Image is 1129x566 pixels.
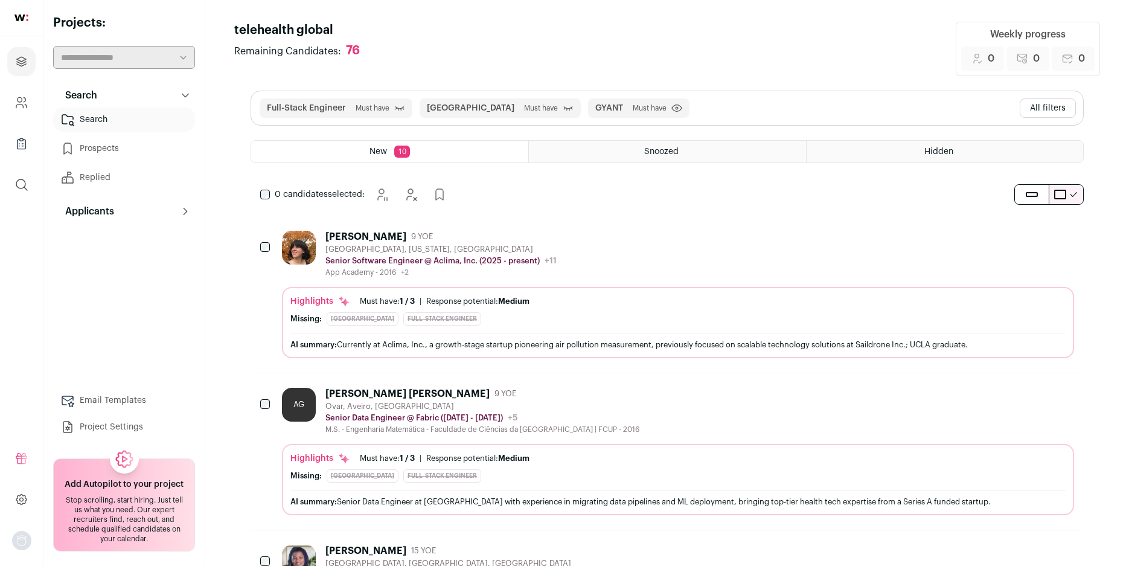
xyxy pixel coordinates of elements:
a: AG [PERSON_NAME] [PERSON_NAME] 9 YOE Ovar, Aveiro, [GEOGRAPHIC_DATA] Senior Data Engineer @ Fabri... [282,388,1074,515]
div: Must have: [360,454,415,463]
button: All filters [1020,98,1076,118]
div: Weekly progress [990,27,1066,42]
span: 1 / 3 [400,297,415,305]
span: AI summary: [290,498,337,506]
div: Missing: [290,314,322,324]
span: Must have [524,103,558,113]
span: selected: [275,188,365,201]
span: Hidden [924,147,953,156]
img: 98fb183de6083e4968da9c0130b16b33fdd0688176a031c78d4f732daea62e1c [282,231,316,265]
ul: | [360,454,529,463]
span: 9 YOE [411,232,433,242]
span: Snoozed [644,147,679,156]
a: Replied [53,166,195,190]
div: Must have: [360,297,415,306]
span: 0 [988,51,994,66]
span: New [369,147,387,156]
span: 0 candidates [275,190,328,199]
p: Search [58,88,97,103]
div: Full-Stack Engineer [403,469,481,483]
a: Snoozed [529,141,805,162]
div: [GEOGRAPHIC_DATA], [US_STATE], [GEOGRAPHIC_DATA] [325,245,557,254]
span: AI summary: [290,341,337,349]
div: Response potential: [426,297,529,306]
div: Currently at Aclima, Inc., a growth-stage startup pioneering air pollution measurement, previousl... [290,338,1066,351]
span: Medium [498,454,529,462]
a: Projects [7,47,36,76]
span: Must have [633,103,667,113]
span: Medium [498,297,529,305]
a: Add Autopilot to your project Stop scrolling, start hiring. Just tell us what you need. Our exper... [53,458,195,552]
a: Project Settings [53,415,195,439]
button: Applicants [53,199,195,224]
p: Applicants [58,204,114,219]
span: 9 YOE [494,389,516,399]
a: Hidden [807,141,1083,162]
div: Senior Data Engineer at [GEOGRAPHIC_DATA] with experience in migrating data pipelines and ML depl... [290,495,1066,508]
button: Open dropdown [12,531,31,550]
h1: telehealth global [234,22,372,39]
a: Prospects [53,137,195,161]
p: Senior Data Engineer @ Fabric ([DATE] - [DATE]) [325,413,503,423]
div: Missing: [290,471,322,481]
span: +11 [545,257,557,265]
a: Search [53,108,195,132]
div: 76 [346,43,360,59]
span: 1 / 3 [400,454,415,462]
div: Highlights [290,295,350,307]
img: wellfound-shorthand-0d5821cbd27db2630d0214b213865d53afaa358527fdda9d0ea32b1df1b89c2c.svg [14,14,28,21]
a: Company Lists [7,129,36,158]
div: [GEOGRAPHIC_DATA] [327,469,398,483]
div: M.S. - Engenharia Matemática - Faculdade de Ciências da [GEOGRAPHIC_DATA] | FCUP - 2016 [325,425,639,434]
a: Email Templates [53,388,195,413]
div: App Academy - 2016 [325,268,557,277]
span: 0 [1033,51,1040,66]
p: Senior Software Engineer @ Aclima, Inc. (2025 - present) [325,256,540,266]
span: +2 [401,269,409,276]
div: Full-Stack Engineer [403,312,481,326]
span: 15 YOE [411,546,436,556]
span: Must have [356,103,389,113]
h2: Add Autopilot to your project [65,478,184,490]
img: nopic.png [12,531,31,550]
div: [PERSON_NAME] [325,545,406,557]
span: 10 [394,146,410,158]
ul: | [360,297,529,306]
button: Search [53,83,195,108]
div: [GEOGRAPHIC_DATA] [327,312,398,326]
div: Stop scrolling, start hiring. Just tell us what you need. Our expert recruiters find, reach out, ... [61,495,187,544]
span: Remaining Candidates: [234,44,341,59]
a: Company and ATS Settings [7,88,36,117]
div: Ovar, Aveiro, [GEOGRAPHIC_DATA] [325,402,639,411]
button: GYANT [595,102,623,114]
a: [PERSON_NAME] 9 YOE [GEOGRAPHIC_DATA], [US_STATE], [GEOGRAPHIC_DATA] Senior Software Engineer @ A... [282,231,1074,358]
div: [PERSON_NAME] [325,231,406,243]
div: Response potential: [426,454,529,463]
button: [GEOGRAPHIC_DATA] [427,102,514,114]
div: Highlights [290,452,350,465]
span: 0 [1078,51,1085,66]
div: [PERSON_NAME] [PERSON_NAME] [325,388,490,400]
h2: Projects: [53,14,195,31]
div: AG [282,388,316,422]
button: Full-Stack Engineer [267,102,346,114]
span: +5 [508,414,517,422]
